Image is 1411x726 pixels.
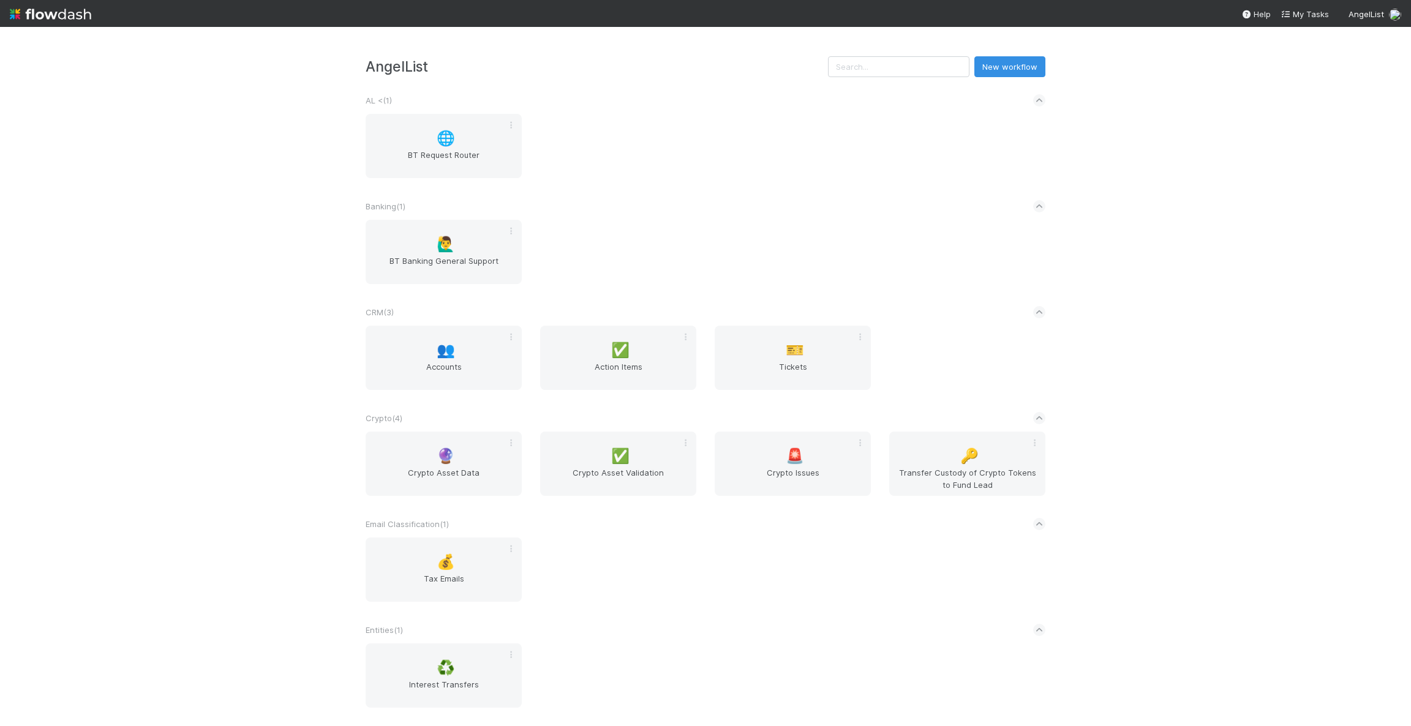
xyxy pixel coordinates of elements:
[540,326,696,390] a: ✅Action Items
[545,466,691,491] span: Crypto Asset Validation
[437,448,455,464] span: 🔮
[437,130,455,146] span: 🌐
[611,448,630,464] span: ✅
[1241,8,1271,20] div: Help
[540,432,696,496] a: ✅Crypto Asset Validation
[366,537,522,602] a: 💰Tax Emails
[715,326,871,390] a: 🎫Tickets
[889,432,1045,496] a: 🔑Transfer Custody of Crypto Tokens to Fund Lead
[786,342,804,358] span: 🎫
[371,149,517,173] span: BT Request Router
[371,678,517,703] span: Interest Transfers
[366,307,394,317] span: CRM ( 3 )
[366,432,522,496] a: 🔮Crypto Asset Data
[545,361,691,385] span: Action Items
[366,625,403,635] span: Entities ( 1 )
[437,236,455,252] span: 🙋‍♂️
[1389,9,1401,21] img: avatar_cc3a00d7-dd5c-4a2f-8d58-dd6545b20c0d.png
[371,361,517,385] span: Accounts
[611,342,630,358] span: ✅
[371,255,517,279] span: BT Banking General Support
[366,58,828,75] h3: AngelList
[715,432,871,496] a: 🚨Crypto Issues
[366,201,405,211] span: Banking ( 1 )
[974,56,1045,77] button: New workflow
[1281,8,1329,20] a: My Tasks
[371,466,517,491] span: Crypto Asset Data
[720,361,866,385] span: Tickets
[366,95,392,105] span: AL < ( 1 )
[437,342,455,358] span: 👥
[437,554,455,570] span: 💰
[1281,9,1329,19] span: My Tasks
[960,448,979,464] span: 🔑
[10,4,91,24] img: logo-inverted-e16ddd16eac7371096b0.svg
[894,466,1040,491] span: Transfer Custody of Crypto Tokens to Fund Lead
[1349,9,1384,19] span: AngelList
[720,466,866,491] span: Crypto Issues
[371,572,517,597] span: Tax Emails
[437,660,455,676] span: ♻️
[366,643,522,708] a: ♻️Interest Transfers
[366,413,402,423] span: Crypto ( 4 )
[366,326,522,390] a: 👥Accounts
[366,519,449,529] span: Email Classification ( 1 )
[828,56,969,77] input: Search...
[366,114,522,178] a: 🌐BT Request Router
[366,220,522,284] a: 🙋‍♂️BT Banking General Support
[786,448,804,464] span: 🚨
